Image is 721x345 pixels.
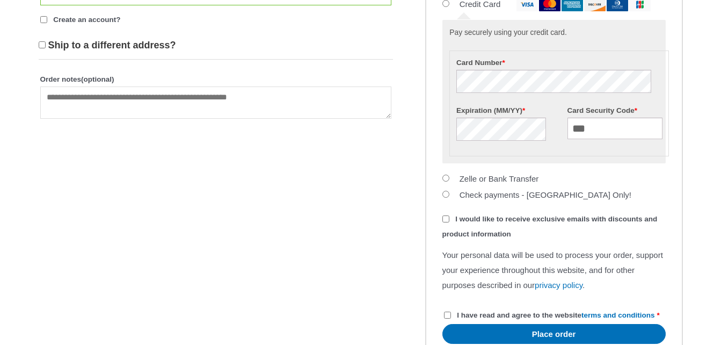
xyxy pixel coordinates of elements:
[460,174,539,183] label: Zelle or Bank Transfer
[456,103,551,118] label: Expiration (MM/YY)
[442,248,666,293] p: Your personal data will be used to process your order, support your experience throughout this we...
[442,324,666,344] button: Place order
[444,312,451,319] input: I have read and agree to the websiteterms and conditions *
[40,16,47,23] input: Create an account?
[567,103,662,118] label: Card Security Code
[53,16,120,24] span: Create an account?
[456,55,662,70] label: Card Number
[581,311,655,319] a: terms and conditions
[48,40,176,51] span: Ship to a different address?
[442,215,449,222] input: I would like to receive exclusive emails with discounts and product information
[39,41,46,48] input: Ship to a different address?
[657,311,659,319] abbr: required
[457,311,654,319] span: I have read and agree to the website
[449,51,669,156] fieldset: Payment Info
[40,72,391,87] label: Order notes
[449,27,658,39] p: Pay securely using your credit card.
[535,281,582,290] a: privacy policy
[442,215,658,238] span: I would like to receive exclusive emails with discounts and product information
[460,190,631,199] label: Check payments - [GEOGRAPHIC_DATA] Only!
[81,75,114,83] span: (optional)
